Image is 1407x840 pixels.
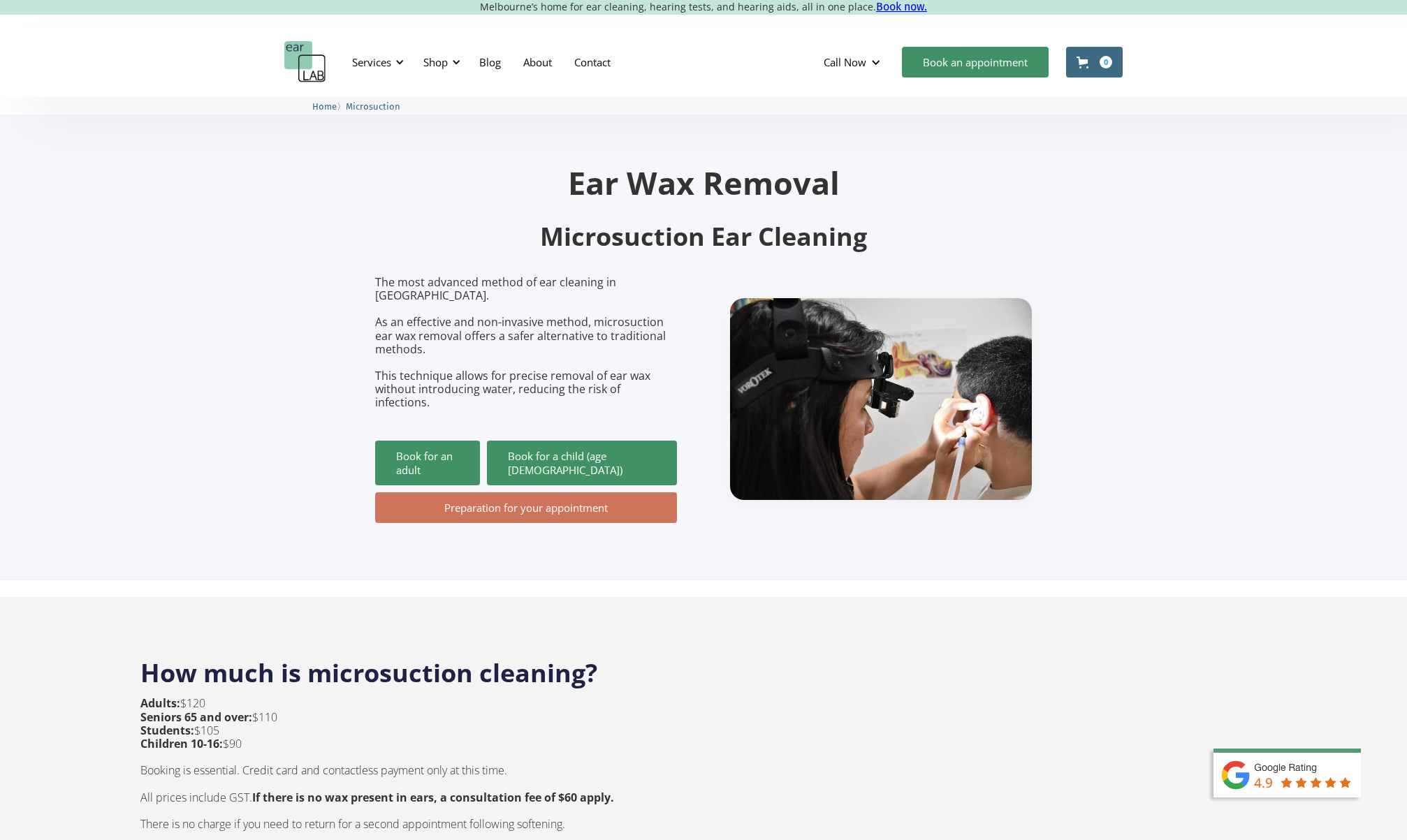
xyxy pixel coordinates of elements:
[824,55,866,69] div: Call Now
[346,101,400,112] span: Microsuction
[140,642,1266,690] h2: How much is microsuction cleaning?
[346,99,400,112] a: Microsuction
[1066,47,1123,78] a: Open cart
[140,709,252,725] strong: Seniors 65 and over:
[140,723,194,738] strong: Students:
[375,276,677,410] p: The most advanced method of ear cleaning in [GEOGRAPHIC_DATA]. As an effective and non-invasive m...
[375,441,480,485] a: Book for an adult
[468,42,512,82] a: Blog
[423,55,448,69] div: Shop
[375,221,1032,253] h2: Microsuction Ear Cleaning
[512,42,563,82] a: About
[375,167,1032,198] h1: Ear Wax Removal
[563,42,622,82] a: Contact
[352,55,391,69] div: Services
[812,41,895,83] div: Call Now
[140,736,223,751] strong: Children 10-16:
[344,41,408,83] div: Services
[902,47,1049,78] a: Book an appointment
[1100,56,1112,68] div: 0
[140,695,180,711] strong: Adults:
[312,101,337,112] span: Home
[375,492,677,523] a: Preparation for your appointment
[415,41,465,83] div: Shop
[284,41,326,83] a: home
[252,790,614,805] strong: If there is no wax present in ears, a consultation fee of $60 apply.
[730,298,1032,500] img: boy getting ear checked.
[487,441,677,485] a: Book for a child (age [DEMOGRAPHIC_DATA])
[312,99,337,112] a: Home
[312,99,346,114] li: 〉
